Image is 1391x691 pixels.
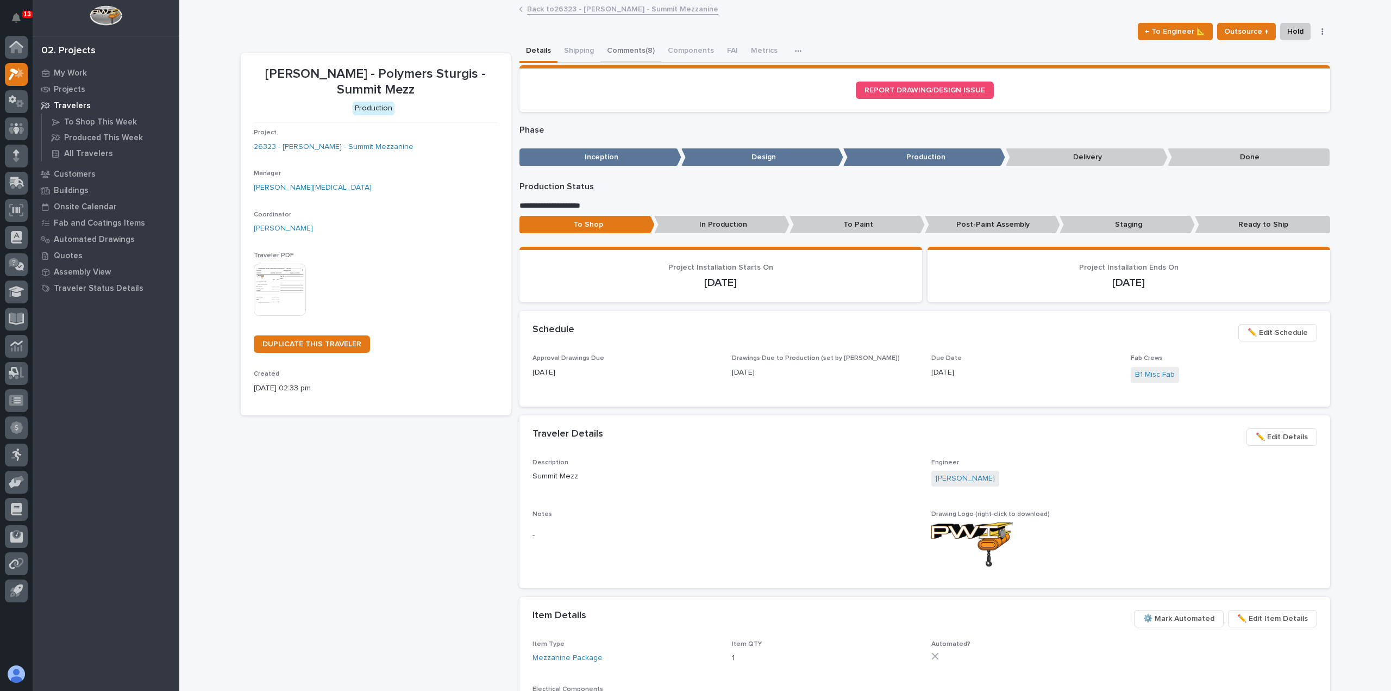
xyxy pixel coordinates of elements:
p: Produced This Week [64,133,143,143]
a: Back to26323 - [PERSON_NAME] - Summit Mezzanine [527,2,718,15]
p: [DATE] 02:33 pm [254,383,498,394]
a: Fab and Coatings Items [33,215,179,231]
a: Onsite Calendar [33,198,179,215]
p: Quotes [54,251,83,261]
span: DUPLICATE THIS TRAVELER [262,340,361,348]
a: All Travelers [42,146,179,161]
div: 02. Projects [41,45,96,57]
a: Automated Drawings [33,231,179,247]
span: Notes [532,511,552,518]
span: Project [254,129,277,136]
a: REPORT DRAWING/DESIGN ISSUE [856,82,994,99]
button: FAI [720,40,744,63]
p: Inception [519,148,681,166]
p: To Shop This Week [64,117,137,127]
button: Shipping [557,40,600,63]
span: Item QTY [732,641,762,648]
p: [DATE] [532,367,719,378]
span: ✏️ Edit Schedule [1248,326,1308,339]
button: Comments (8) [600,40,661,63]
span: Drawing Logo (right-click to download) [931,511,1050,518]
a: Quotes [33,247,179,264]
span: Project Installation Ends On [1079,264,1179,271]
a: Customers [33,166,179,182]
p: Production [843,148,1005,166]
span: REPORT DRAWING/DESIGN ISSUE [864,86,985,94]
p: Customers [54,170,96,179]
p: 13 [24,10,31,18]
span: Item Type [532,641,565,648]
span: Hold [1287,25,1304,38]
img: 2x154aau2rmCBdVSCecNzaS3hlvuZdZSDVuIET4bN6s [931,522,1013,567]
a: Buildings [33,182,179,198]
span: Drawings Due to Production (set by [PERSON_NAME]) [732,355,900,362]
h2: Traveler Details [532,428,603,440]
a: 26323 - [PERSON_NAME] - Summit Mezzanine [254,141,413,153]
span: Due Date [931,355,962,362]
button: ✏️ Edit Item Details [1228,610,1317,627]
p: Automated Drawings [54,235,135,245]
span: ✏️ Edit Details [1256,431,1308,444]
button: Outsource ↑ [1217,23,1276,40]
p: [DATE] [931,367,1118,378]
span: Fab Crews [1131,355,1163,362]
a: My Work [33,65,179,81]
p: 1 [732,652,918,664]
span: Traveler PDF [254,252,294,259]
button: Metrics [744,40,784,63]
button: Components [661,40,720,63]
a: Mezzanine Package [532,652,603,664]
span: ← To Engineer 📐 [1145,25,1206,38]
p: Travelers [54,101,91,111]
button: users-avatar [5,663,28,686]
button: ✏️ Edit Details [1246,428,1317,446]
span: Manager [254,170,281,177]
span: ✏️ Edit Item Details [1237,612,1308,625]
a: Assembly View [33,264,179,280]
span: Description [532,459,568,466]
img: Workspace Logo [90,5,122,26]
p: To Paint [790,216,925,234]
span: Automated? [931,641,970,648]
a: DUPLICATE THIS TRAVELER [254,335,370,353]
button: ← To Engineer 📐 [1138,23,1213,40]
p: My Work [54,69,87,78]
p: In Production [654,216,790,234]
button: Notifications [5,7,28,29]
span: Project Installation Starts On [668,264,773,271]
a: Travelers [33,97,179,114]
p: Onsite Calendar [54,202,117,212]
a: To Shop This Week [42,114,179,129]
h2: Schedule [532,324,574,336]
p: To Shop [519,216,655,234]
a: [PERSON_NAME][MEDICAL_DATA] [254,182,372,194]
a: B1 Misc Fab [1135,369,1175,381]
button: ✏️ Edit Schedule [1238,324,1317,341]
a: Traveler Status Details [33,280,179,296]
p: Fab and Coatings Items [54,219,145,228]
p: Design [681,148,843,166]
span: Engineer [931,459,959,466]
p: [DATE] [532,276,909,289]
p: Ready to Ship [1195,216,1330,234]
span: ⚙️ Mark Automated [1143,612,1214,625]
p: Staging [1060,216,1195,234]
button: Details [519,40,557,63]
a: Projects [33,81,179,97]
p: Phase [519,125,1330,135]
p: Production Status [519,182,1330,192]
button: ⚙️ Mark Automated [1134,610,1224,627]
p: - [532,530,918,541]
p: Post-Paint Assembly [925,216,1060,234]
p: Traveler Status Details [54,284,143,294]
p: All Travelers [64,149,113,159]
p: Delivery [1006,148,1168,166]
p: Assembly View [54,267,111,277]
span: Created [254,371,279,377]
a: Produced This Week [42,130,179,145]
span: Outsource ↑ [1224,25,1269,38]
div: Notifications13 [14,13,28,30]
div: Production [353,102,394,115]
span: Approval Drawings Due [532,355,604,362]
p: [DATE] [732,367,918,378]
